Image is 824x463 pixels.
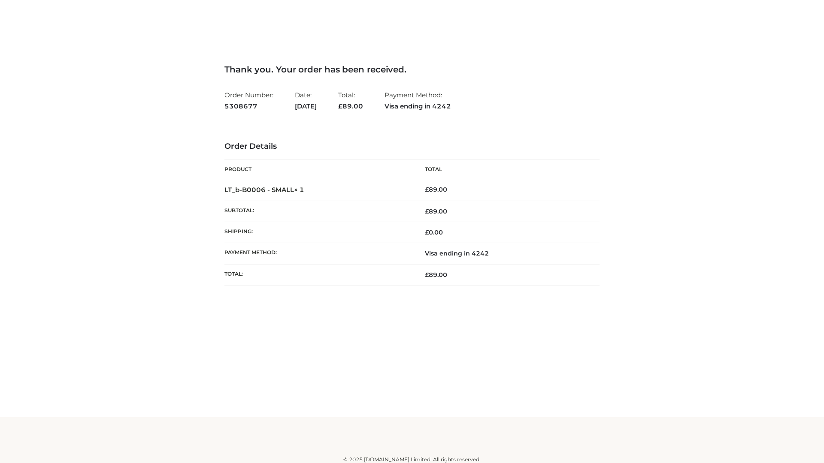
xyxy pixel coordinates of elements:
strong: Visa ending in 4242 [385,101,451,112]
span: £ [425,186,429,193]
span: £ [425,228,429,236]
th: Total: [224,264,412,285]
strong: × 1 [294,186,304,194]
td: Visa ending in 4242 [412,243,600,264]
span: 89.00 [425,271,447,279]
span: £ [425,271,429,279]
th: Subtotal: [224,201,412,222]
span: £ [338,102,342,110]
th: Total [412,160,600,179]
h3: Thank you. Your order has been received. [224,64,600,75]
span: 89.00 [425,207,447,215]
strong: 5308677 [224,101,273,112]
th: Product [224,160,412,179]
li: Date: [295,87,317,114]
strong: LT_b-B0006 - SMALL [224,186,304,194]
span: 89.00 [338,102,363,110]
li: Order Number: [224,87,273,114]
th: Payment method: [224,243,412,264]
th: Shipping: [224,222,412,243]
li: Total: [338,87,363,114]
strong: [DATE] [295,101,317,112]
bdi: 0.00 [425,228,443,236]
bdi: 89.00 [425,186,447,193]
span: £ [425,207,429,215]
h3: Order Details [224,142,600,151]
li: Payment Method: [385,87,451,114]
